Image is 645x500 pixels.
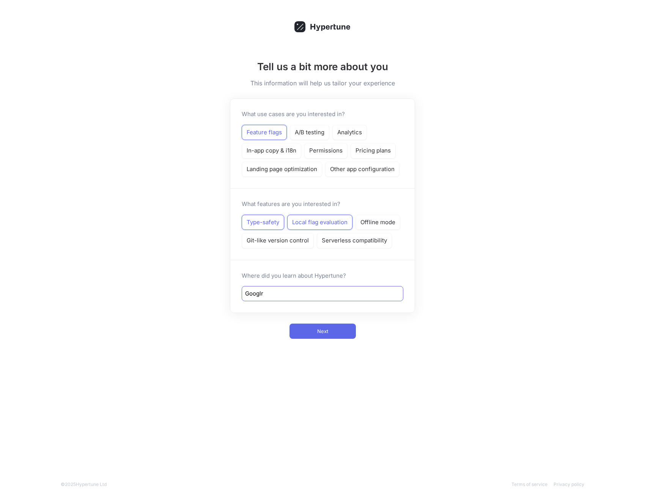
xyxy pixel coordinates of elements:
[337,128,362,137] p: Analytics
[317,329,328,333] span: Next
[511,481,547,487] a: Terms of service
[360,218,395,227] p: Offline mode
[61,481,107,488] div: © 2025 Hypertune Ltd
[230,79,415,88] h5: This information will help us tailor your experience
[322,236,387,245] p: Serverless compatibility
[247,128,282,137] p: Feature flags
[295,128,324,137] p: A/B testing
[292,218,348,227] p: Local flag evaluation
[245,289,400,298] input: e.g. Google
[242,272,403,280] p: Where did you learn about Hypertune?
[242,200,340,209] p: What features are you interested in?
[242,110,345,119] p: What use cases are you interested in?
[330,165,395,174] p: Other app configuration
[356,146,391,155] p: Pricing plans
[247,236,309,245] p: Git-like version control
[309,146,343,155] p: Permissions
[247,165,317,174] p: Landing page optimization
[230,59,415,74] h1: Tell us a bit more about you
[289,324,356,339] button: Next
[554,481,584,487] a: Privacy policy
[247,218,279,227] p: Type-safety
[247,146,296,155] p: In-app copy & i18n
